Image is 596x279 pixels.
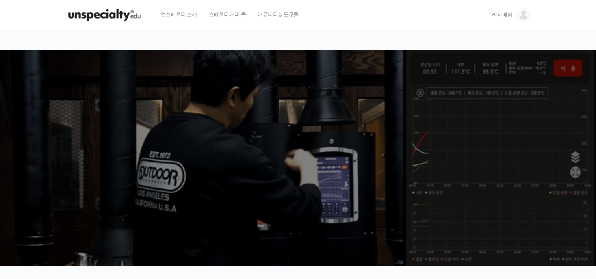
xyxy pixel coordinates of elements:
[492,11,512,19] span: 리자매맘
[8,164,589,175] p: 시간과 장소에 구애받지 않고, 검증된 커리큘럼으로
[8,121,589,160] p: [PERSON_NAME]을 다하는 당신을 위해, 최고와 함께 만든 커피 클래스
